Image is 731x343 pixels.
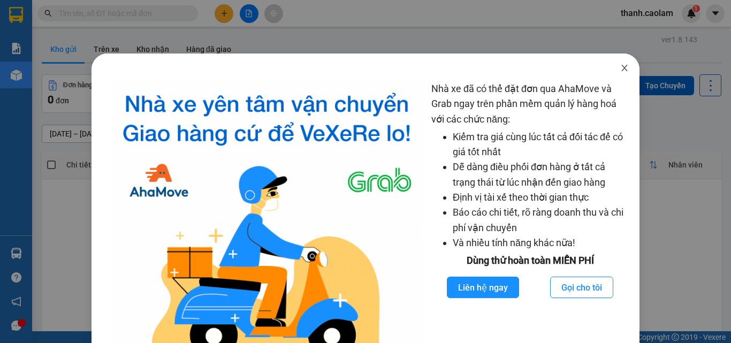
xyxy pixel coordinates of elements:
[561,281,602,294] span: Gọi cho tôi
[620,64,629,72] span: close
[453,205,629,235] li: Báo cáo chi tiết, rõ ràng doanh thu và chi phí vận chuyển
[453,190,629,205] li: Định vị tài xế theo thời gian thực
[447,277,519,298] button: Liên hệ ngay
[431,253,629,268] div: Dùng thử hoàn toàn MIỄN PHÍ
[453,129,629,160] li: Kiểm tra giá cùng lúc tất cả đối tác để có giá tốt nhất
[550,277,613,298] button: Gọi cho tôi
[610,54,639,83] button: Close
[453,159,629,190] li: Dễ dàng điều phối đơn hàng ở tất cả trạng thái từ lúc nhận đến giao hàng
[458,281,508,294] span: Liên hệ ngay
[453,235,629,250] li: Và nhiều tính năng khác nữa!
